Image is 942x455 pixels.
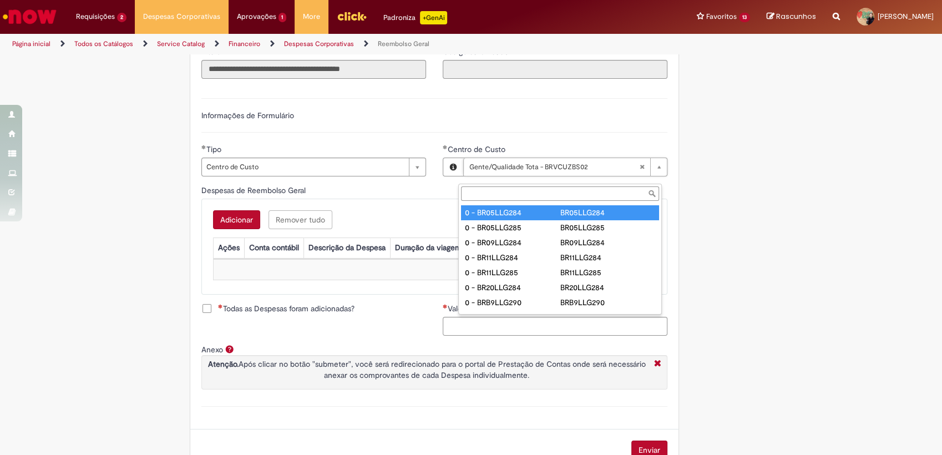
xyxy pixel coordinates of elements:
div: 0 - BR05LLG285 [465,222,560,233]
div: BR05LLG285 [560,222,656,233]
div: BR11LLG285 [560,267,656,278]
div: 0 - BR09LLG284 [465,237,560,248]
div: BR11LLG284 [560,252,656,263]
div: 0 - BR11LLG284 [465,252,560,263]
div: BR05LLG284 [560,207,656,218]
div: 0 - BR05LLG284 [465,207,560,218]
ul: Centro de Custo [459,203,661,314]
div: BR20LLG284 [560,282,656,293]
div: BRB9LLG290 [560,297,656,308]
div: 0 - BR20LLG284 [465,282,560,293]
div: BRC0LLG288 [560,312,656,323]
div: 0 - BR11LLG285 [465,267,560,278]
div: 0 - BRB9LLG290 [465,297,560,308]
div: BR09LLG284 [560,237,656,248]
div: 0 - BRC0LLG288 [465,312,560,323]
